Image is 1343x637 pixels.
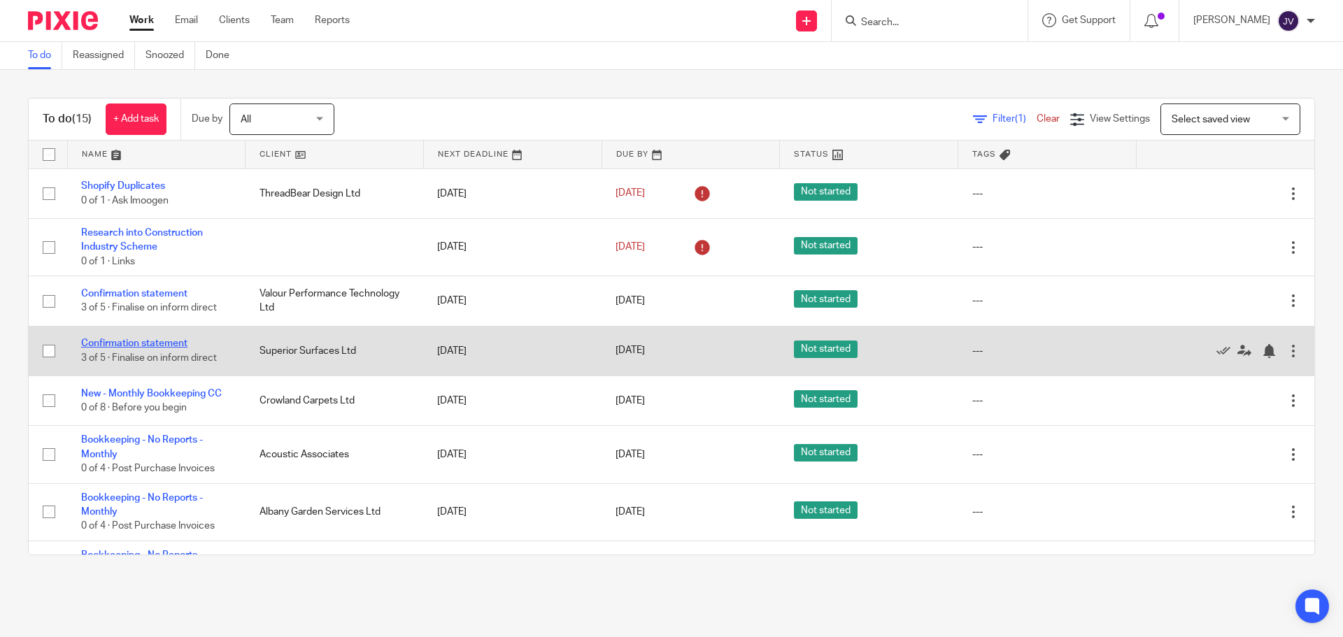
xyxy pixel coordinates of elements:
[616,450,645,459] span: [DATE]
[1216,344,1237,358] a: Mark as done
[246,326,424,375] td: Superior Surfaces Ltd
[794,183,858,201] span: Not started
[972,294,1123,308] div: ---
[423,326,602,375] td: [DATE]
[81,521,215,531] span: 0 of 4 · Post Purchase Invoices
[315,13,350,27] a: Reports
[43,112,92,127] h1: To do
[423,375,602,425] td: [DATE]
[794,237,858,255] span: Not started
[192,112,222,126] p: Due by
[73,42,135,69] a: Reassigned
[1090,114,1150,124] span: View Settings
[246,426,424,483] td: Acoustic Associates
[794,341,858,358] span: Not started
[81,289,187,299] a: Confirmation statement
[145,42,195,69] a: Snoozed
[106,103,166,135] a: + Add task
[616,189,645,199] span: [DATE]
[860,17,986,29] input: Search
[972,448,1123,461] div: ---
[616,396,645,406] span: [DATE]
[206,42,240,69] a: Done
[81,181,165,191] a: Shopify Duplicates
[1062,15,1116,25] span: Get Support
[175,13,198,27] a: Email
[794,501,858,519] span: Not started
[1193,13,1270,27] p: [PERSON_NAME]
[972,505,1123,519] div: ---
[794,390,858,408] span: Not started
[972,187,1123,201] div: ---
[81,493,203,517] a: Bookkeeping - No Reports - Monthly
[246,541,424,598] td: The Ark Market Deeping Ltd
[423,276,602,326] td: [DATE]
[1015,114,1026,124] span: (1)
[423,483,602,541] td: [DATE]
[271,13,294,27] a: Team
[28,11,98,30] img: Pixie
[972,344,1123,358] div: ---
[794,444,858,461] span: Not started
[423,218,602,275] td: [DATE]
[246,375,424,425] td: Crowland Carpets Ltd
[81,228,203,252] a: Research into Construction Industry Scheme
[246,169,424,218] td: ThreadBear Design Ltd
[616,242,645,252] span: [DATE]
[81,464,215,473] span: 0 of 4 · Post Purchase Invoices
[28,42,62,69] a: To do
[81,435,203,459] a: Bookkeeping - No Reports - Monthly
[423,169,602,218] td: [DATE]
[246,276,424,326] td: Valour Performance Technology Ltd
[129,13,154,27] a: Work
[972,394,1123,408] div: ---
[72,113,92,124] span: (15)
[81,338,187,348] a: Confirmation statement
[246,483,424,541] td: Albany Garden Services Ltd
[81,303,217,313] span: 3 of 5 · Finalise on inform direct
[1172,115,1250,124] span: Select saved view
[81,550,203,574] a: Bookkeeping - No Reports - Monthly
[1037,114,1060,124] a: Clear
[616,296,645,306] span: [DATE]
[423,426,602,483] td: [DATE]
[616,346,645,356] span: [DATE]
[616,507,645,517] span: [DATE]
[794,290,858,308] span: Not started
[81,389,222,399] a: New - Monthly Bookkeeping CC
[81,196,169,206] span: 0 of 1 · Ask Imoogen
[972,240,1123,254] div: ---
[972,150,996,158] span: Tags
[993,114,1037,124] span: Filter
[81,403,187,413] span: 0 of 8 · Before you begin
[1277,10,1300,32] img: svg%3E
[81,257,135,266] span: 0 of 1 · Links
[219,13,250,27] a: Clients
[241,115,251,124] span: All
[81,353,217,363] span: 3 of 5 · Finalise on inform direct
[423,541,602,598] td: [DATE]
